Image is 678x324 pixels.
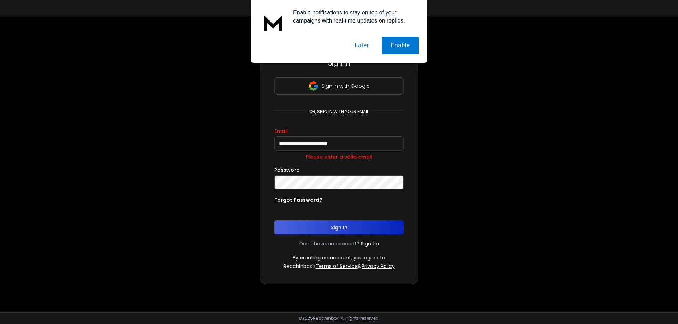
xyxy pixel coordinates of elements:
[274,196,322,203] p: Forgot Password?
[274,58,404,68] h3: Sign In
[361,240,379,247] a: Sign Up
[274,153,404,160] p: Please enter a valid email
[382,37,419,54] button: Enable
[274,129,288,134] label: Email
[274,77,404,95] button: Sign in with Google
[322,82,370,90] p: Sign in with Google
[287,8,419,25] div: Enable notifications to stay on top of your campaigns with real-time updates on replies.
[299,240,359,247] p: Don't have an account?
[307,109,371,115] p: or, sign in with your email
[362,263,395,270] a: Privacy Policy
[316,263,358,270] a: Terms of Service
[259,8,287,37] img: notification icon
[298,316,380,321] p: © 2025 Reachinbox. All rights reserved.
[274,220,404,234] button: Sign In
[293,254,385,261] p: By creating an account, you agree to
[274,167,300,172] label: Password
[284,263,395,270] p: ReachInbox's &
[346,37,377,54] button: Later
